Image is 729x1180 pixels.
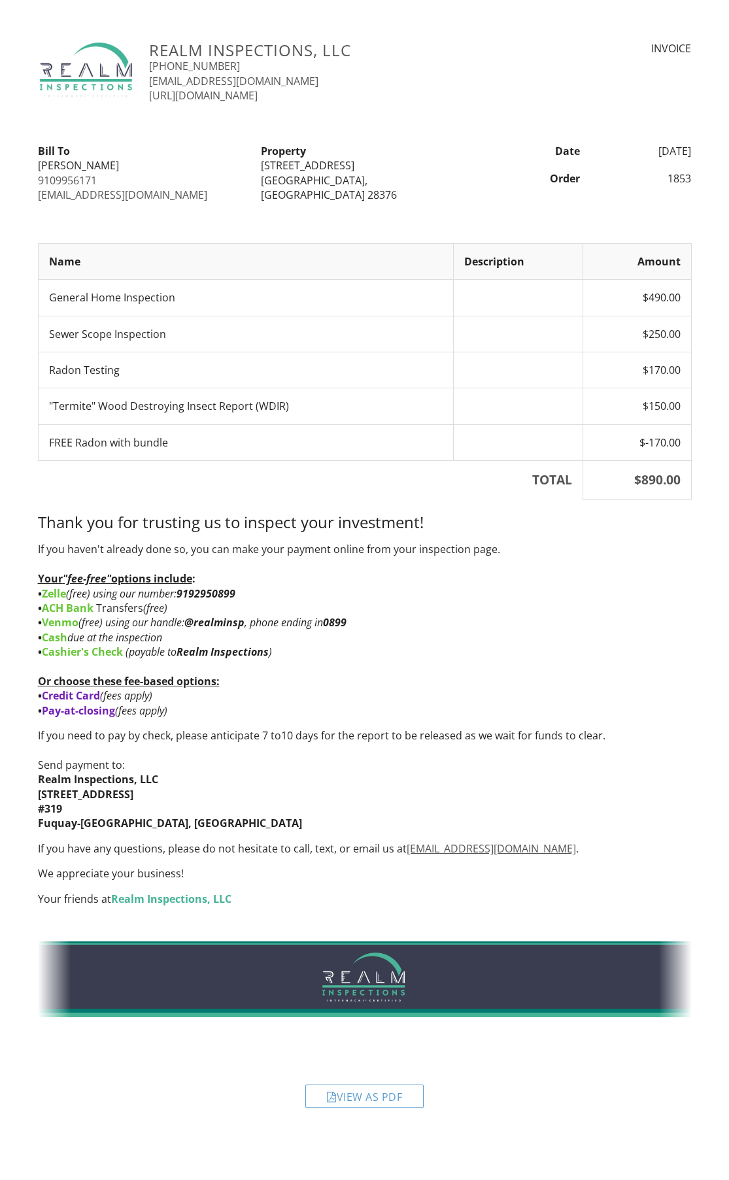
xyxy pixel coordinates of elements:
p: If you haven't already done so, you can make your payment online from your inspection page. Trans... [38,542,692,718]
th: Amount [583,243,691,279]
span: "Termite" Wood Destroying Insect Report (WDIR) [49,399,289,413]
span: Sewer Scope Inspection [49,327,166,341]
strong: • [38,586,42,601]
th: Description [453,243,583,279]
strong: Realm Inspections, LLC [38,772,158,786]
span: FREE Radon with bundle [49,435,168,450]
a: [EMAIL_ADDRESS][DOMAIN_NAME] [149,74,318,88]
div: [PERSON_NAME] [38,158,245,173]
div: INVOICE [539,41,691,56]
strong: • [38,630,67,645]
strong: #319 [38,801,62,816]
span: Radon Testing [49,363,120,377]
a: [EMAIL_ADDRESS][DOMAIN_NAME] [38,188,207,202]
span: Credit Card [42,688,100,703]
p: We appreciate your business! [38,866,692,881]
td: $150.00 [583,388,691,424]
div: Date [476,144,588,158]
strong: Property [261,144,306,158]
div: [GEOGRAPHIC_DATA], [GEOGRAPHIC_DATA] 28376 [261,173,468,203]
p: Your friends at [38,892,692,906]
em: (fees apply) [100,688,152,703]
strong: • [38,688,100,703]
span: Realm Inspections, LLC [111,892,231,906]
strong: • [38,601,96,615]
strong: Realm Inspections [177,645,269,659]
em: (free) [143,601,167,615]
td: $170.00 [583,352,691,388]
em: due at the inspection [67,630,162,645]
em: 0899 [323,615,347,630]
em: @realminsp [184,615,245,630]
em: (free) using our handle: [78,615,184,630]
em: (fees apply) [115,703,167,718]
u: Or choose these fee-based options: [38,674,220,688]
span: Thank you for trusting us to inspect your investment! [38,511,424,533]
span: Venmo [42,615,78,630]
strong: Your options include [38,571,192,586]
div: [STREET_ADDRESS] [261,158,468,173]
em: , phone ending in [245,615,323,630]
a: [EMAIL_ADDRESS][DOMAIN_NAME] [407,841,576,856]
span: General Home Inspection [49,290,175,305]
em: "fee-free" [63,571,111,586]
a: 9109956171 [38,173,97,188]
p: If you need to pay by check, please anticipate 7 to10 days for the report to be released as we wa... [38,728,692,831]
img: logo-lite-crpd.png [38,41,134,99]
strong: [STREET_ADDRESS] [38,787,133,801]
a: [PHONE_NUMBER] [149,59,240,73]
strong: • [38,645,126,659]
span: Cash [42,630,67,645]
div: View as PDF [305,1085,424,1108]
td: $-170.00 [583,424,691,460]
p: If you have any questions, please do not hesitate to call, text, or email us at . [38,841,692,856]
em: (free) using our number: [66,586,177,601]
em: 9192950899 [177,586,235,601]
div: 1853 [588,171,700,186]
td: $490.00 [583,280,691,316]
strong: : [192,571,195,586]
img: Realm Logo [316,952,413,1002]
a: [URL][DOMAIN_NAME] [149,88,258,103]
strong: • [38,703,115,718]
th: Name [38,243,453,279]
div: Order [476,171,588,186]
td: $250.00 [583,316,691,352]
div: [DATE] [588,144,700,158]
strong: • [38,615,78,630]
span: Zelle [42,586,66,601]
span: Pay-at-closing [42,703,115,718]
strong: Fuquay-[GEOGRAPHIC_DATA], [GEOGRAPHIC_DATA] [38,816,302,830]
th: TOTAL [38,461,583,500]
h3: Realm Inspections, LLC [149,41,524,59]
a: View as PDF [305,1093,424,1107]
span: ACH Bank [42,601,93,615]
th: $890.00 [583,461,691,500]
em: (payable to ) [126,645,272,659]
span: Cashier's Check [42,645,123,659]
strong: Bill To [38,144,70,158]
